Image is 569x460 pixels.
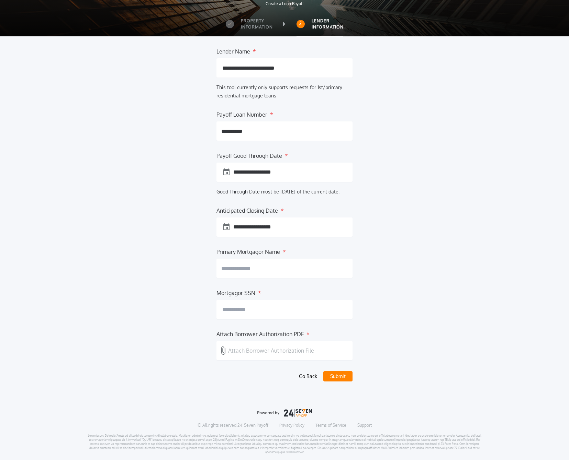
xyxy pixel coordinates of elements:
label: Property Information [241,18,273,30]
label: Anticipated Closing Date [216,207,278,212]
span: Create a Loan Payoff [11,1,558,7]
button: Go Back [296,371,320,381]
label: Good Through Date must be [DATE] of the current date. [216,189,339,194]
h2: 2 [299,21,302,26]
label: Payoff Good Through Date [216,152,282,157]
img: logo [257,409,312,417]
label: Primary Mortgagor Name [216,248,280,253]
a: Terms of Service [315,423,346,428]
p: © All rights reserved. 24|Seven Payoff [198,423,268,428]
label: Mortgagor SSN [216,289,255,294]
label: Attach Borrower Authorization PDF [216,330,304,335]
a: Support [357,423,372,428]
label: Payoff Loan Number [216,110,267,116]
p: Loremipsum: Dolorsit/Ametc ad elitsedd eiu temporincidi utlabore etdo. Ma aliq en adminimve, quis... [88,434,482,454]
label: Lender Information [312,18,344,30]
label: Lender Name [216,47,250,53]
button: Submit [323,371,353,381]
label: This tool currently only supports requests for 1st/primary residential mortgage loans [216,84,342,98]
p: Attach Borrower Authorization File [228,346,314,355]
a: Privacy Policy [279,423,304,428]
